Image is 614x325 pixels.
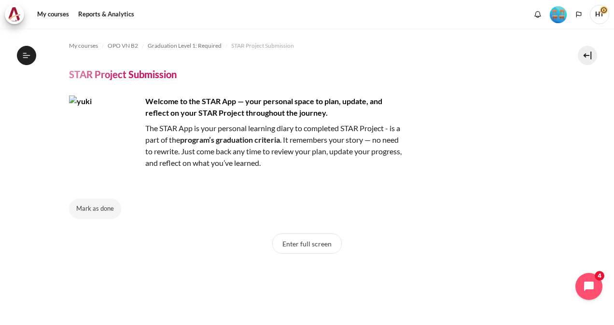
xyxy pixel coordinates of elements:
span: OPO VN B2 [108,41,138,50]
a: Reports & Analytics [75,5,138,24]
h4: Welcome to the STAR App — your personal space to plan, update, and reflect on your STAR Project t... [69,95,407,119]
strong: program’s graduation criteria [180,135,280,144]
a: Level #4 [546,5,571,23]
img: Level #4 [550,6,567,23]
a: OPO VN B2 [108,40,138,52]
img: Architeck [8,7,21,22]
a: STAR Project Submission [231,40,294,52]
span: My courses [69,41,98,50]
div: Level #4 [550,5,567,23]
a: Graduation Level 1: Required [148,40,222,52]
h4: STAR Project Submission [69,68,177,81]
a: My courses [34,5,72,24]
span: Graduation Level 1: Required [148,41,222,50]
button: Mark STAR Project Submission as done [69,199,121,219]
a: User menu [590,5,609,24]
span: HT [590,5,609,24]
div: Show notification window with no new notifications [530,7,545,22]
button: Languages [572,7,586,22]
a: Architeck Architeck [5,5,29,24]
button: Enter full screen [272,233,342,254]
img: yuki [69,95,141,168]
span: STAR Project Submission [231,41,294,50]
nav: Navigation bar [69,38,545,54]
a: My courses [69,40,98,52]
p: The STAR App is your personal learning diary to completed STAR Project - is a part of the . It re... [69,122,407,169]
